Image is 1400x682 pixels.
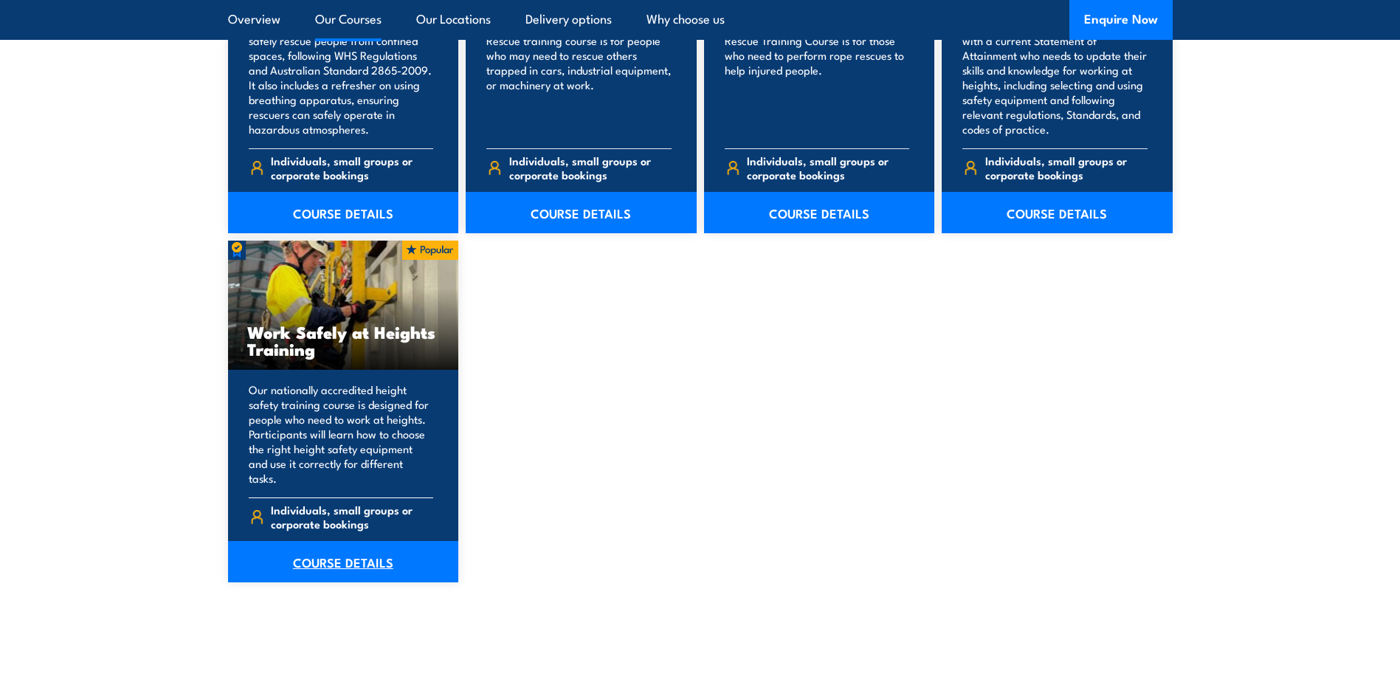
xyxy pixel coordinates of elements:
[486,18,672,137] p: Our nationally accredited Road Crash Rescue training course is for people who may need to rescue ...
[271,503,433,531] span: Individuals, small groups or corporate bookings
[985,154,1148,182] span: Individuals, small groups or corporate bookings
[228,541,459,582] a: COURSE DETAILS
[509,154,672,182] span: Individuals, small groups or corporate bookings
[942,192,1173,233] a: COURSE DETAILS
[704,192,935,233] a: COURSE DETAILS
[466,192,697,233] a: COURSE DETAILS
[249,18,434,137] p: This course teaches your team how to safely rescue people from confined spaces, following WHS Reg...
[271,154,433,182] span: Individuals, small groups or corporate bookings
[747,154,909,182] span: Individuals, small groups or corporate bookings
[725,18,910,137] p: Our nationally accredited Vertical Rescue Training Course is for those who need to perform rope r...
[228,192,459,233] a: COURSE DETAILS
[247,323,440,357] h3: Work Safely at Heights Training
[962,18,1148,137] p: This refresher course is for anyone with a current Statement of Attainment who needs to update th...
[249,382,434,486] p: Our nationally accredited height safety training course is designed for people who need to work a...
